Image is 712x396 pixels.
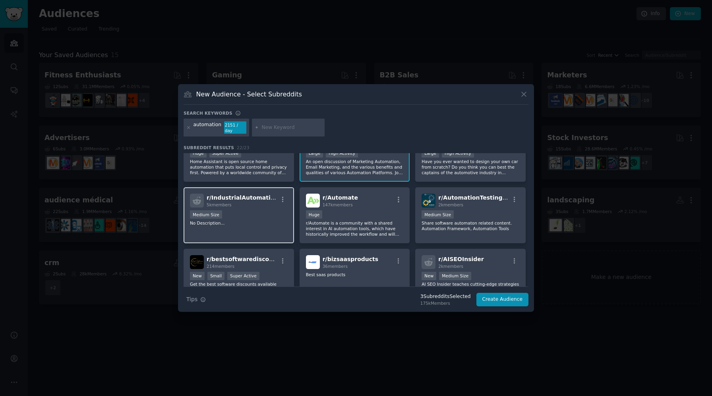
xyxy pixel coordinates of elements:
div: Medium Size [439,272,471,280]
div: Medium Size [190,210,222,219]
span: r/ bizsaasproducts [323,256,378,262]
div: Large [306,149,323,158]
span: Subreddit Results [184,145,234,150]
p: r/Automate is a community with a shared interest in AI automation tools, which have historically ... [306,220,404,237]
p: Have you ever wanted to design your own car from scratch? Do you think you can best the captains ... [422,159,519,175]
div: High Activity [326,149,358,158]
img: AutomationTestingQA [422,194,435,208]
h3: New Audience - Select Subreddits [196,90,302,98]
p: Best saas products [306,272,404,277]
div: Medium Size [422,210,454,219]
p: Get the best software discounts available [190,281,288,287]
div: Super Active [209,149,242,158]
div: Huge [306,210,323,219]
div: 3 Subreddit s Selected [420,293,471,300]
p: An open discussion of Marketing Automation, Email Marketing, and the various benefits and qualiti... [306,159,404,175]
span: r/ Automate [323,194,358,201]
div: New [190,272,205,280]
div: automation [193,121,221,134]
span: 2k members [438,202,463,207]
span: 5k members [207,202,232,207]
h3: Search keywords [184,110,232,116]
span: 147k members [323,202,353,207]
p: Home Assistant is open source home automation that puts local control and privacy first. Powered ... [190,159,288,175]
div: 175k Members [420,300,471,306]
div: 2151 / day [224,121,246,134]
button: Tips [184,292,209,306]
img: bizsaasproducts [306,255,320,269]
input: New Keyword [261,124,322,131]
div: Small [207,272,224,280]
div: Huge [190,149,207,158]
button: Create Audience [476,293,529,306]
span: r/ AISEOInsider [438,256,484,262]
div: New [422,272,436,280]
p: Share software automaton related content. Automation Framework, Automation Tools [422,220,519,231]
span: 2k members [438,264,463,269]
div: Super Active [227,272,259,280]
span: r/ AutomationTestingQA [438,194,511,201]
span: 36 members [323,264,348,269]
div: High Activity [442,149,474,158]
img: Automate [306,194,320,208]
img: bestsoftwarediscounts [190,255,204,269]
span: 214 members [207,264,234,269]
span: Tips [186,295,197,304]
div: Large [422,149,439,158]
p: AI SEO Insider teaches cutting-edge strategies to rank higher, drive more traffic, and grow your ... [422,281,519,298]
p: No Description... [190,220,288,226]
span: r/ bestsoftwarediscounts [207,256,283,262]
span: r/ IndustrialAutomation [207,194,278,201]
span: 22 / 23 [237,145,250,150]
